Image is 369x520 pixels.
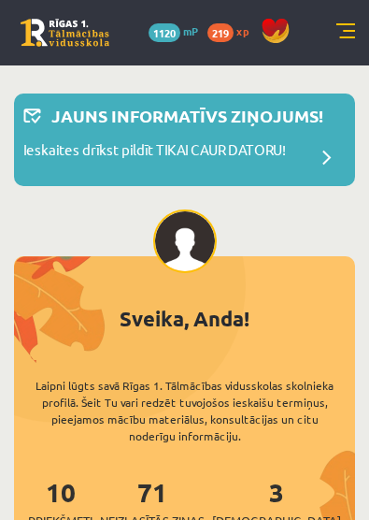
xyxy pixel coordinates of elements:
[21,19,109,47] a: Rīgas 1. Tālmācības vidusskola
[207,23,234,42] span: 219
[23,139,286,166] p: Ieskaites drīkst pildīt TIKAI CAUR DATORU!
[23,103,346,177] a: Jauns informatīvs ziņojums! Ieskaites drīkst pildīt TIKAI CAUR DATORU!
[207,23,258,38] a: 219 xp
[14,377,355,444] div: Laipni lūgts savā Rīgas 1. Tālmācības vidusskolas skolnieka profilā. Šeit Tu vari redzēt tuvojošo...
[14,303,355,334] div: Sveika, Anda!
[149,23,180,42] span: 1120
[153,209,217,273] img: Anda Sīle
[51,103,323,128] p: Jauns informatīvs ziņojums!
[236,23,248,38] span: xp
[183,23,198,38] span: mP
